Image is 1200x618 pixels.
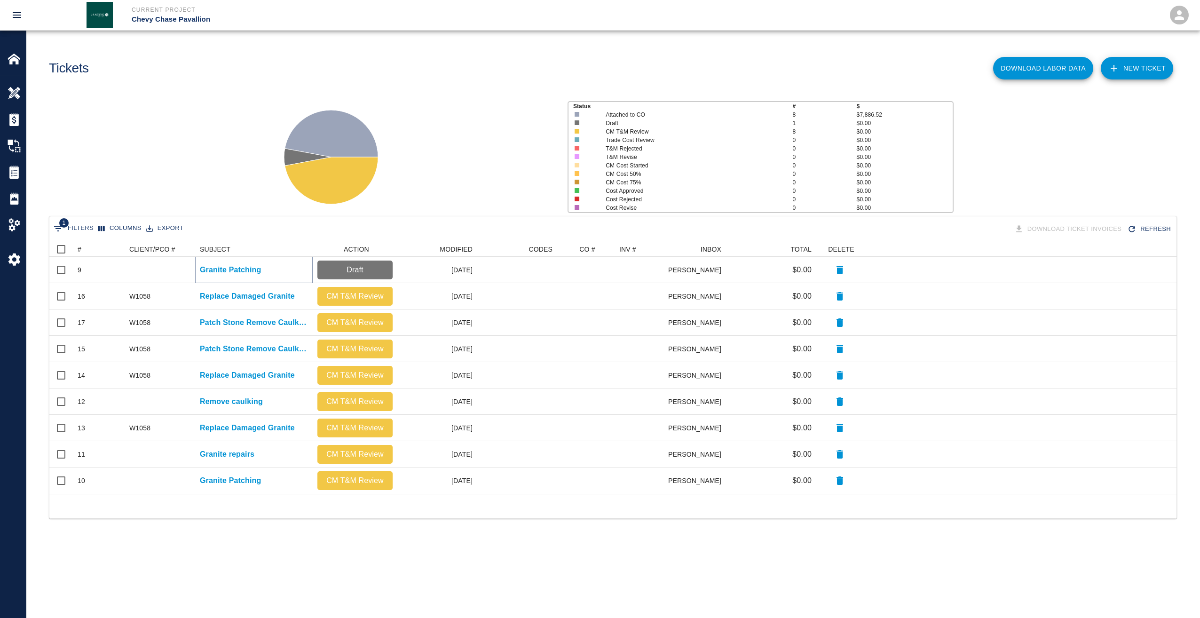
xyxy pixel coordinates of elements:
div: [DATE] [397,441,477,467]
div: [DATE] [397,336,477,362]
a: Replace Damaged Granite [200,291,295,302]
p: $0.00 [857,204,953,212]
p: $0.00 [857,136,953,144]
p: $0.00 [792,317,812,328]
div: [DATE] [397,257,477,283]
div: [PERSON_NAME] [669,257,726,283]
p: Patch Stone Remove Caulking [200,343,308,355]
a: Patch Stone Remove Caulking [200,317,308,328]
div: [PERSON_NAME] [669,362,726,388]
p: 0 [792,204,856,212]
div: # [73,242,125,257]
div: [DATE] [397,388,477,415]
div: Refresh the list [1125,221,1175,238]
p: $0.00 [792,396,812,407]
div: [PERSON_NAME] [669,283,726,309]
div: Tickets download in groups of 15 [1012,221,1126,238]
p: $0.00 [857,153,953,161]
p: $0.00 [857,195,953,204]
p: CM T&M Review [606,127,774,136]
div: [PERSON_NAME] [669,467,726,494]
div: CLIENT/PCO # [125,242,195,257]
div: INBOX [701,242,721,257]
div: DELETE [828,242,854,257]
p: $7,886.52 [857,111,953,119]
p: Cost Revise [606,204,774,212]
a: Granite Patching [200,475,261,486]
p: $0.00 [792,370,812,381]
p: $0.00 [792,264,812,276]
p: CM T&M Review [321,449,389,460]
div: 13 [78,423,85,433]
div: CLIENT/PCO # [129,242,175,257]
p: # [792,102,856,111]
div: 17 [78,318,85,327]
p: $0.00 [857,127,953,136]
p: $0.00 [857,161,953,170]
p: Status [573,102,793,111]
div: ACTION [313,242,397,257]
h1: Tickets [49,61,89,76]
p: 1 [792,119,856,127]
p: T&M Revise [606,153,774,161]
p: 8 [792,127,856,136]
p: 0 [792,170,856,178]
p: $0.00 [857,178,953,187]
p: 0 [792,187,856,195]
div: W1058 [129,292,150,301]
div: W1058 [129,423,150,433]
p: Draft [321,264,389,276]
p: Cost Approved [606,187,774,195]
div: TOTAL [726,242,816,257]
button: Refresh [1125,221,1175,238]
p: $0.00 [792,291,812,302]
div: INV # [615,242,669,257]
p: CM T&M Review [321,422,389,434]
div: 10 [78,476,85,485]
div: 11 [78,450,85,459]
div: 16 [78,292,85,301]
p: 0 [792,136,856,144]
p: 0 [792,161,856,170]
a: Replace Damaged Granite [200,370,295,381]
p: 8 [792,111,856,119]
p: T&M Rejected [606,144,774,153]
iframe: Chat Widget [1043,516,1200,618]
div: SUBJECT [200,242,230,257]
button: Select columns [96,221,144,236]
div: [DATE] [397,309,477,336]
div: 14 [78,371,85,380]
a: Granite repairs [200,449,254,460]
a: Remove caulking [200,396,263,407]
div: [PERSON_NAME] [669,388,726,415]
div: W1058 [129,344,150,354]
p: $ [857,102,953,111]
div: SUBJECT [195,242,313,257]
p: 0 [792,144,856,153]
div: CO # [579,242,595,257]
div: [PERSON_NAME] [669,441,726,467]
p: CM Cost 50% [606,170,774,178]
p: $0.00 [857,144,953,153]
button: open drawer [6,4,28,26]
p: CM T&M Review [321,370,389,381]
a: Replace Damaged Granite [200,422,295,434]
p: $0.00 [857,187,953,195]
p: Chevy Chase Pavallion [132,14,651,25]
p: Trade Cost Review [606,136,774,144]
div: W1058 [129,371,150,380]
div: [PERSON_NAME] [669,309,726,336]
div: CO # [557,242,615,257]
p: $0.00 [792,422,812,434]
div: W1058 [129,318,150,327]
button: Export [144,221,186,236]
p: CM Cost Started [606,161,774,170]
div: 12 [78,397,85,406]
p: 0 [792,195,856,204]
p: 0 [792,178,856,187]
